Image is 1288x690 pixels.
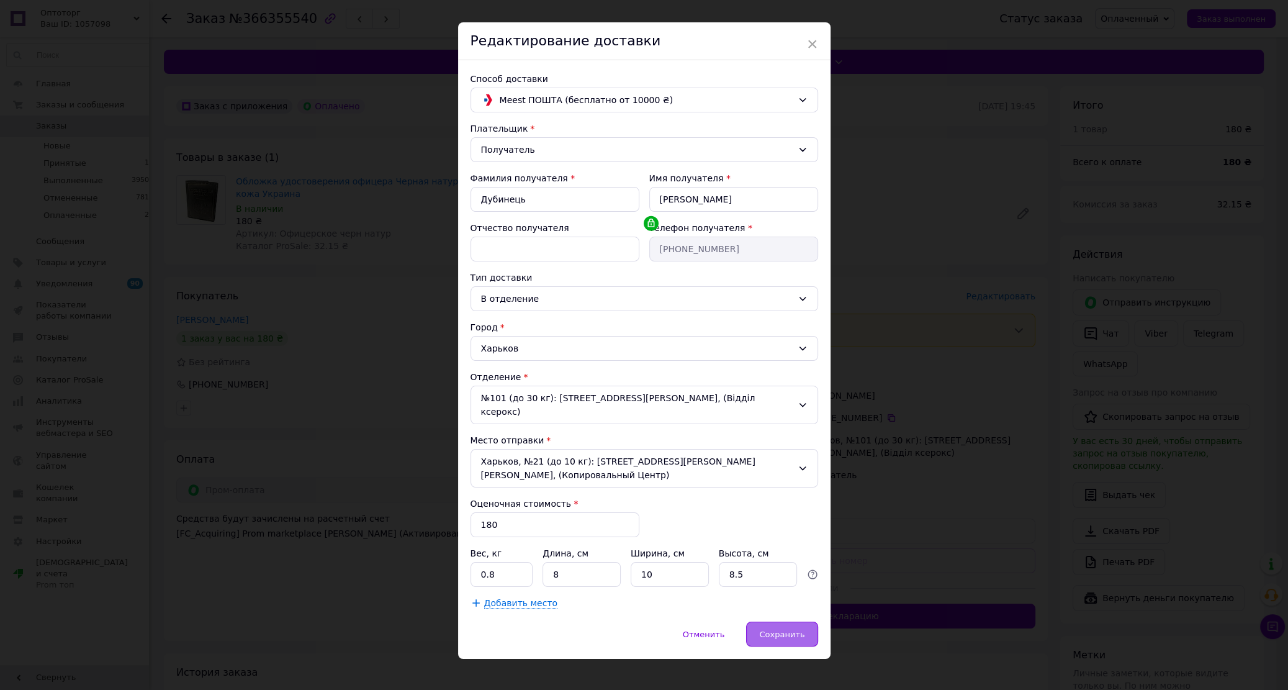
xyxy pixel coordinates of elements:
[471,548,505,558] label: Вес, кг
[719,548,772,558] label: Высота, см
[471,371,818,383] div: Отделение
[481,143,793,157] div: Получатель
[471,73,818,85] div: Способ доставки
[471,122,818,135] div: Плательщик
[471,173,568,183] label: Фамилия получателя
[471,449,818,488] div: Харьков, №21 (до 10 кг): [STREET_ADDRESS][PERSON_NAME][PERSON_NAME], (Копировальный Центр)
[458,22,831,60] div: Редактирование доставки
[649,173,724,183] label: Имя получателя
[759,630,804,639] span: Сохранить
[649,237,818,261] input: Например, 055 123 45 67
[471,434,818,447] div: Место отправки
[481,292,793,306] div: В отделение
[471,223,569,233] label: Отчество получателя
[500,93,793,107] span: Meest ПОШТА (бесплатно от 10000 ₴)
[807,34,818,55] span: ×
[484,598,558,609] span: Добавить место
[649,223,745,233] label: Телефон получателя
[631,548,687,558] label: Ширина, см
[471,386,818,424] div: №101 (до 30 кг): [STREET_ADDRESS][PERSON_NAME], (Відділ ксерокс)
[471,336,818,361] div: Харьков
[471,271,818,284] div: Тип доставки
[543,548,591,558] label: Длина, см
[471,499,572,509] label: Оценочная стоимость
[683,630,725,639] span: Отменить
[471,321,818,334] div: Город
